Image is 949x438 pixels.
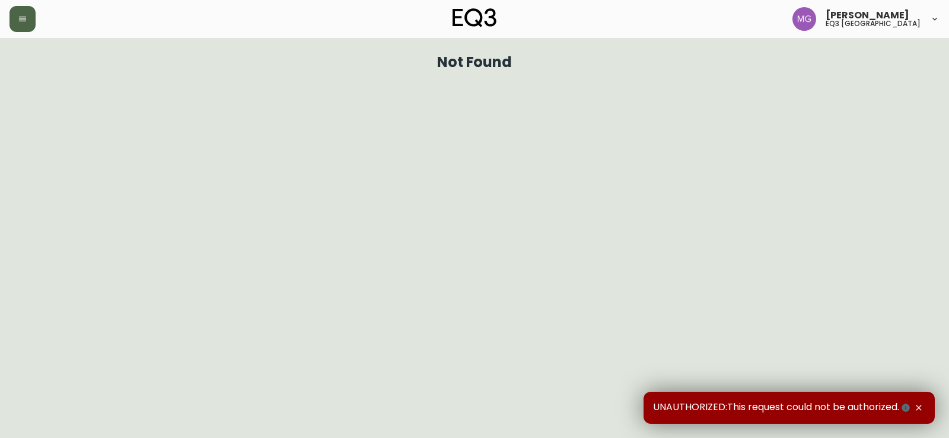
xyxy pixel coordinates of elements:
h1: Not Found [437,57,512,68]
span: [PERSON_NAME] [826,11,909,20]
img: de8837be2a95cd31bb7c9ae23fe16153 [792,7,816,31]
span: UNAUTHORIZED:This request could not be authorized. [653,401,912,414]
img: logo [453,8,496,27]
h5: eq3 [GEOGRAPHIC_DATA] [826,20,921,27]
